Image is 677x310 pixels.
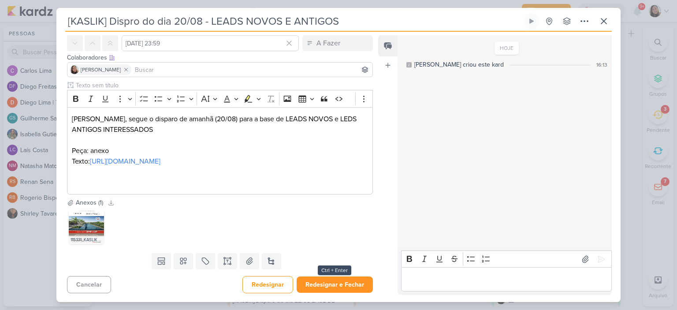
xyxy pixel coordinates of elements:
input: Texto sem título [74,81,373,90]
div: Editor toolbar [401,250,612,268]
div: Colaboradores [67,53,373,62]
div: Anexos (1) [76,198,103,207]
div: Ctrl + Enter [318,265,351,275]
div: [PERSON_NAME] criou este kard [414,60,504,69]
input: Select a date [122,35,299,51]
p: [PERSON_NAME], segue o disparo de amanhã (20/08) para a base de LEADS NOVOS e LEDS ANTIGOS INTERE... [72,114,368,188]
div: Editor toolbar [67,90,373,107]
input: Buscar [133,64,371,75]
div: Ligar relógio [528,18,535,25]
button: Cancelar [67,276,111,293]
span: [PERSON_NAME] [81,66,121,74]
button: A Fazer [302,35,373,51]
div: A Fazer [316,38,340,49]
button: Redesignar e Fechar [297,276,373,293]
div: 16:13 [596,61,607,69]
a: [URL][DOMAIN_NAME] [90,157,160,166]
div: Editor editing area: main [401,267,612,291]
button: Redesignar [242,276,293,293]
img: At8Una5UiYOcIVvdZIE1HOzIZjwx9j-metaMTE1MzMxX0tBU0xJSyBfIEUtTUFJTCBNS1QgXyBLQVNMSUsgSUJJUkFQVUVSQS... [69,209,104,244]
input: Kard Sem Título [65,13,522,29]
img: Sharlene Khoury [70,65,79,74]
div: Editor editing area: main [67,107,373,195]
div: 115331_KASLIK _ E-MAIL MKT _ KASLIK IBIRAPUERA _ HMP _ PREÇO _ AGOSTO_v2.jpg [69,235,104,244]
